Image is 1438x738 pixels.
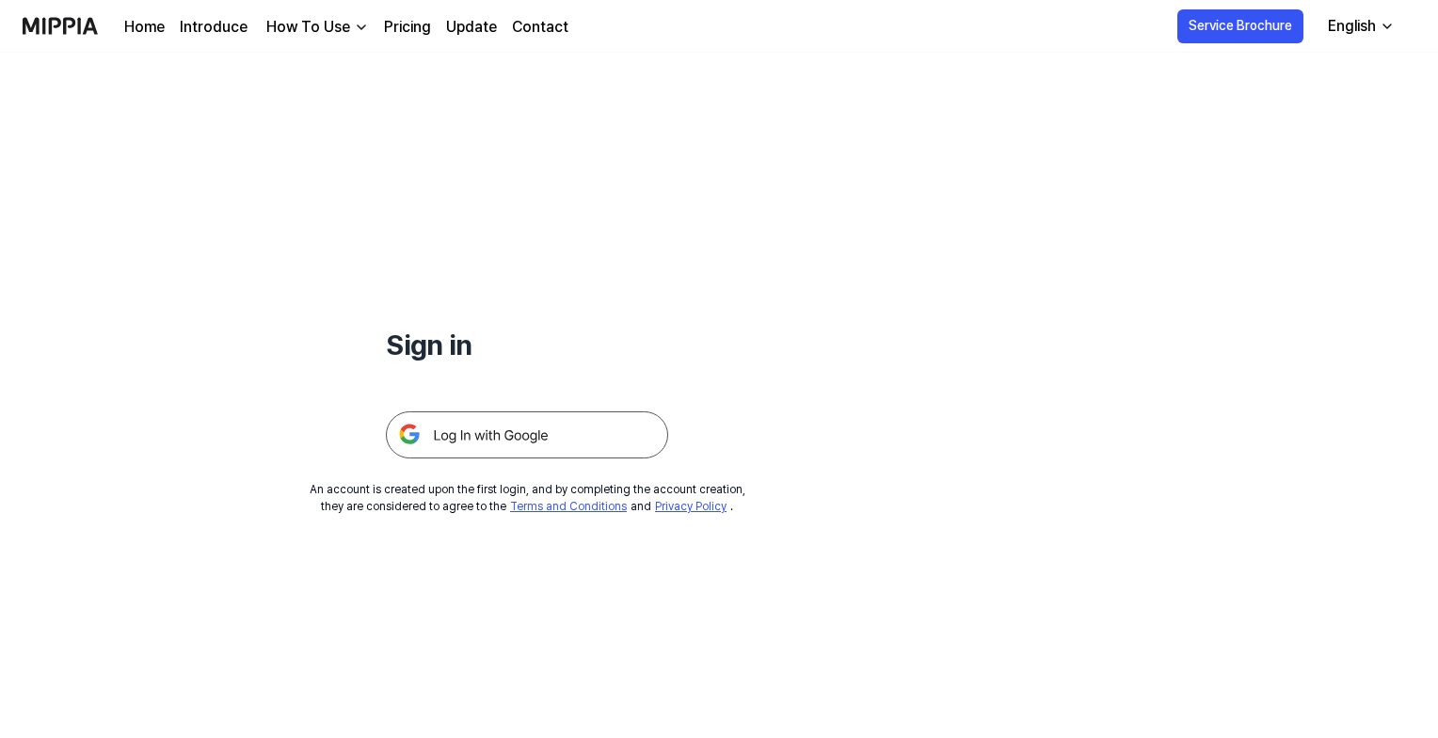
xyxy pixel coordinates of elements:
[180,16,248,39] a: Introduce
[263,16,354,39] div: How To Use
[384,16,431,39] a: Pricing
[1324,15,1380,38] div: English
[655,500,727,513] a: Privacy Policy
[124,16,165,39] a: Home
[386,411,668,458] img: 구글 로그인 버튼
[386,324,668,366] h1: Sign in
[263,16,369,39] button: How To Use
[1313,8,1406,45] button: English
[512,16,568,39] a: Contact
[446,16,497,39] a: Update
[1177,9,1303,43] button: Service Brochure
[510,500,627,513] a: Terms and Conditions
[310,481,745,515] div: An account is created upon the first login, and by completing the account creation, they are cons...
[354,20,369,35] img: down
